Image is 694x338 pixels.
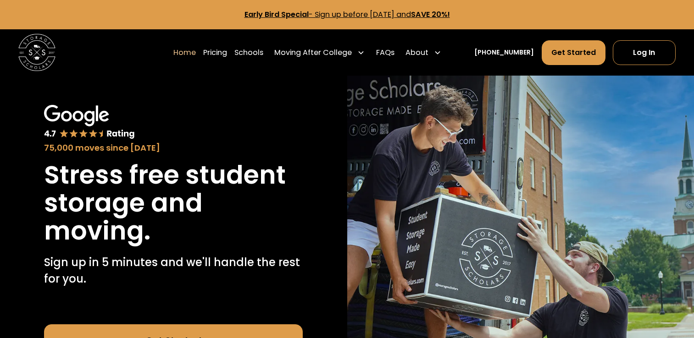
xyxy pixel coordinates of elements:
[173,40,196,65] a: Home
[411,9,450,20] strong: SAVE 20%!
[376,40,394,65] a: FAQs
[18,34,56,71] img: Storage Scholars main logo
[542,40,605,65] a: Get Started
[405,47,428,58] div: About
[44,254,303,287] p: Sign up in 5 minutes and we'll handle the rest for you.
[203,40,227,65] a: Pricing
[271,40,368,65] div: Moving After College
[44,105,134,139] img: Google 4.7 star rating
[274,47,352,58] div: Moving After College
[234,40,263,65] a: Schools
[244,9,309,20] strong: Early Bird Special
[474,48,534,57] a: [PHONE_NUMBER]
[613,40,676,65] a: Log In
[44,142,303,154] div: 75,000 moves since [DATE]
[44,161,303,245] h1: Stress free student storage and moving.
[402,40,445,65] div: About
[244,9,450,20] a: Early Bird Special- Sign up before [DATE] andSAVE 20%!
